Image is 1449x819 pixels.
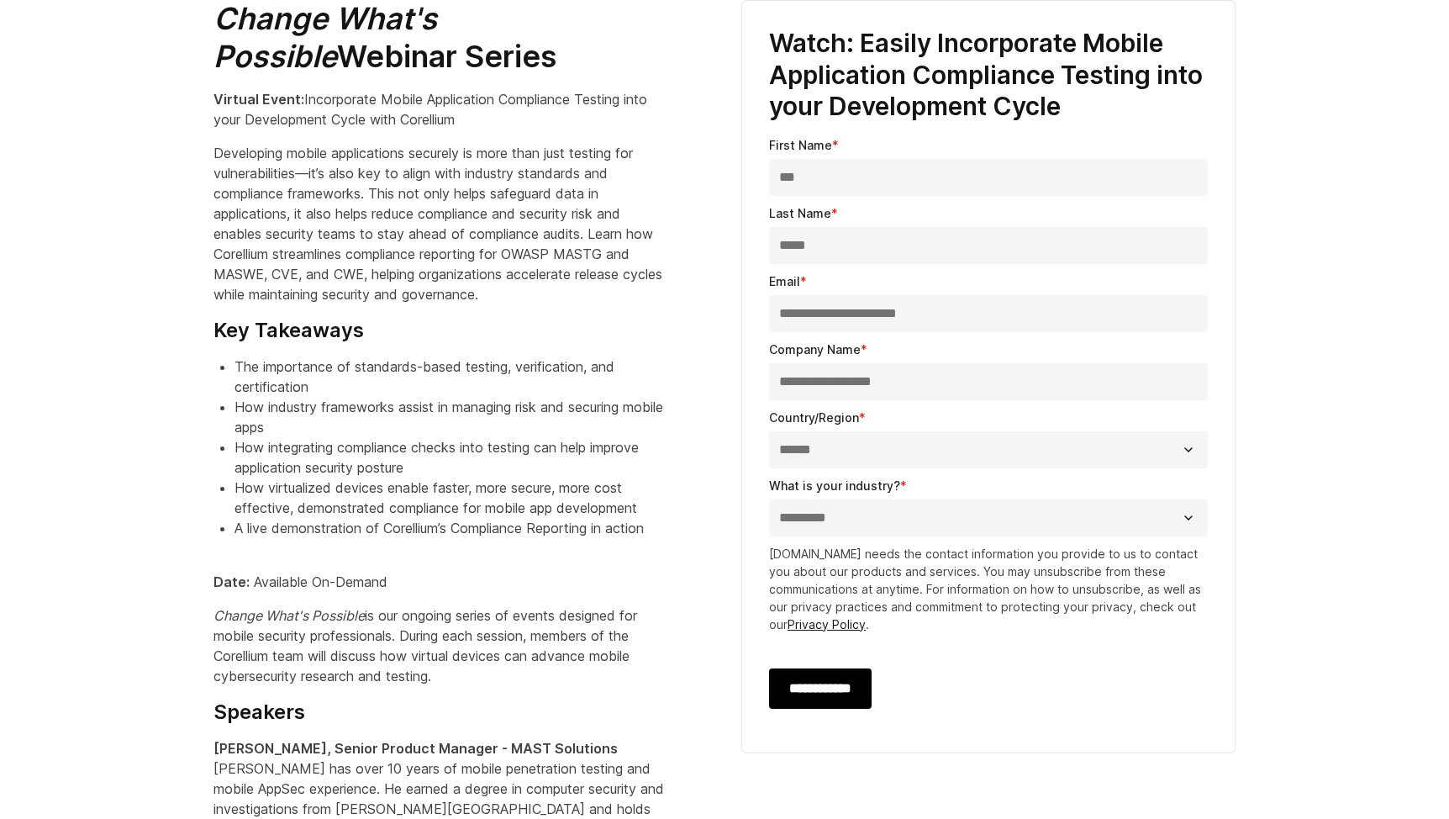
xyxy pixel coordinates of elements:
span: Company Name [769,342,861,357]
a: Privacy Policy [788,617,866,631]
span: Last Name [769,206,831,220]
p: Developing mobile applications securely is more than just testing for vulnerabilities—it’s also k... [213,143,667,304]
span: What is your industry? [769,478,900,493]
span: Country/Region [769,410,859,425]
h3: Watch: Easily Incorporate Mobile Application Compliance Testing into your Development Cycle [769,28,1208,123]
p: [DOMAIN_NAME] needs the contact information you provide to us to contact you about our products a... [769,545,1208,633]
li: How integrating compliance checks into testing can help improve application security posture [234,437,667,478]
p: is our ongoing series of events designed for mobile security professionals. During each session, ... [213,605,667,686]
h4: Speakers [213,700,667,725]
h4: Key Takeaways [213,318,667,343]
em: Change What's Possible [213,607,365,624]
span: Email [769,274,800,288]
li: The importance of standards-based testing, verification, and certification [234,357,667,397]
strong: Virtual Event: [213,91,304,108]
li: How industry frameworks assist in managing risk and securing mobile apps [234,397,667,437]
span: Available On-Demand [254,573,387,590]
strong: [PERSON_NAME], Senior Product Manager - MAST Solutions [213,740,618,757]
li: A live demonstration of Corellium’s Compliance Reporting in action [234,518,667,558]
strong: Date: [213,573,250,590]
p: Incorporate Mobile Application Compliance Testing into your Development Cycle with Corellium [213,89,667,129]
li: How virtualized devices enable faster, more secure, more cost effective, demonstrated compliance ... [234,478,667,518]
span: First Name [769,138,832,152]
